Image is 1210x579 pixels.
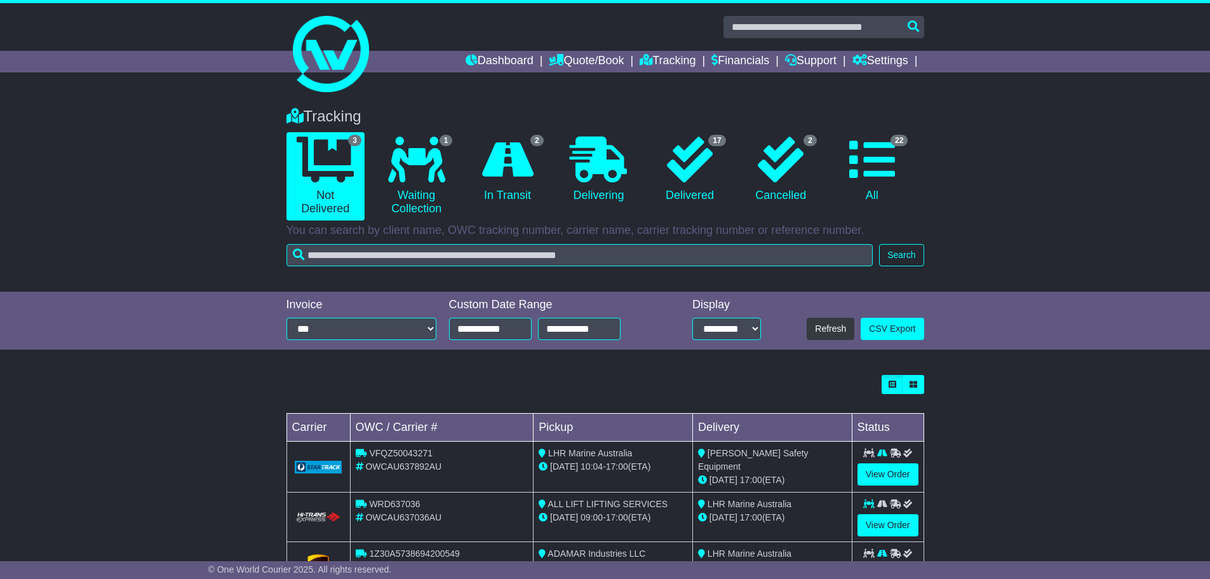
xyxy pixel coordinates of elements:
span: [DATE] [709,512,737,522]
a: 2 In Transit [468,132,546,207]
span: [DATE] [550,461,578,472]
span: WRD637036 [369,499,420,509]
a: Delivering [560,132,638,207]
a: Dashboard [466,51,534,72]
button: Search [879,244,924,266]
span: [DATE] [550,512,578,522]
span: 17 [708,135,725,146]
td: OWC / Carrier # [350,414,534,442]
td: Pickup [534,414,693,442]
span: ADAMAR Industries LLC [548,548,645,559]
span: 22 [891,135,908,146]
td: Carrier [286,414,350,442]
span: LHR Marine Australia [548,448,632,458]
span: [PERSON_NAME] Safety Equipment [698,448,809,472]
p: You can search by client name, OWC tracking number, carrier name, carrier tracking number or refe... [286,224,924,238]
span: 3 [348,135,361,146]
div: - (ETA) [539,460,687,473]
span: 1 [440,135,453,146]
div: Custom Date Range [449,298,653,312]
span: LHR Marine Australia [708,499,791,509]
span: 2 [530,135,544,146]
span: 17:00 [740,475,762,485]
td: Delivery [692,414,852,442]
span: LHR Marine Australia [708,548,791,559]
img: GetCarrierServiceLogo [295,461,342,473]
span: OWCAU637892AU [365,461,441,472]
a: Tracking [640,51,696,72]
span: [DATE] [709,475,737,485]
div: (ETA) [698,473,847,487]
a: 17 Delivered [650,132,729,207]
span: 10:04 [581,461,603,472]
a: Support [785,51,837,72]
a: View Order [857,463,918,486]
span: 2 [803,135,817,146]
div: (ETA) [698,511,847,524]
a: View Order [857,514,918,536]
td: Status [852,414,924,442]
div: - (ETA) [539,511,687,524]
div: Tracking [280,107,931,126]
a: CSV Export [861,318,924,340]
a: 2 Cancelled [742,132,820,207]
a: Quote/Book [549,51,624,72]
a: 1 Waiting Collection [377,132,455,221]
span: 17:00 [606,512,628,522]
span: 17:00 [740,512,762,522]
button: Refresh [807,318,854,340]
span: © One World Courier 2025. All rights reserved. [208,564,392,575]
div: Display [692,298,761,312]
span: 09:00 [581,512,603,522]
a: Financials [711,51,769,72]
span: 17:00 [606,461,628,472]
a: 3 Not Delivered [286,132,365,221]
a: 22 All [833,132,911,207]
span: 1Z30A5738694200549 [369,548,459,559]
span: ALL LIFT LIFTING SERVICES [548,499,668,509]
img: HiTrans.png [295,512,342,524]
span: OWCAU637036AU [365,512,441,522]
a: Settings [852,51,908,72]
div: Invoice [286,298,436,312]
span: VFQZ50043271 [369,448,433,458]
